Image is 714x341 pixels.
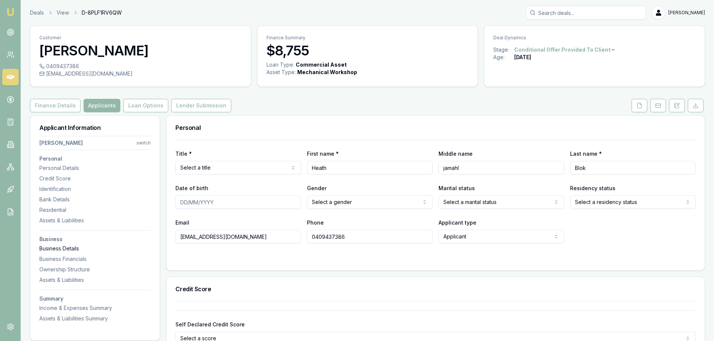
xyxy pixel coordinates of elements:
[39,296,151,301] h3: Summary
[439,150,473,157] label: Middle name
[84,99,120,112] button: Applicants
[6,7,15,16] img: emu-icon-u.png
[30,99,81,112] button: Finance Details
[39,125,151,131] h3: Applicant Information
[39,175,151,182] div: Credit Score
[39,217,151,224] div: Assets & Liabilities
[175,195,301,209] input: DD/MM/YYYY
[175,286,696,292] h3: Credit Score
[296,61,347,68] div: Commercial Asset
[526,6,646,19] input: Search deals
[39,245,151,252] div: Business Details
[175,321,245,328] label: Self Declared Credit Score
[175,185,208,191] label: Date of birth
[39,63,242,70] div: 0409437386
[39,43,242,58] h3: [PERSON_NAME]
[136,140,151,146] div: switch
[39,266,151,273] div: Ownership Structure
[307,150,339,157] label: First name *
[123,99,168,112] button: Loan Options
[39,206,151,214] div: Residential
[493,35,696,41] p: Deal Dynamics
[122,99,170,112] a: Loan Options
[439,185,475,191] label: Marital status
[30,9,44,16] a: Deals
[570,185,615,191] label: Residency status
[39,164,151,172] div: Personal Details
[493,54,514,61] div: Age:
[668,10,705,16] span: [PERSON_NAME]
[514,54,531,61] div: [DATE]
[82,9,122,16] span: D-8PLF1RV6QW
[307,230,433,243] input: 0431 234 567
[266,43,469,58] h3: $8,755
[266,68,296,76] div: Asset Type :
[39,315,151,322] div: Assets & Liabilities Summary
[570,150,602,157] label: Last name *
[307,219,324,226] label: Phone
[175,150,192,157] label: Title *
[39,35,242,41] p: Customer
[39,185,151,193] div: Identification
[30,9,122,16] nav: breadcrumb
[39,276,151,284] div: Assets & Liabilities
[82,99,122,112] a: Applicants
[39,70,242,77] div: [EMAIL_ADDRESS][DOMAIN_NAME]
[39,139,83,147] div: [PERSON_NAME]
[266,61,294,68] div: Loan Type:
[39,237,151,242] h3: Business
[39,156,151,161] h3: Personal
[514,46,616,54] button: Conditional Offer Provided To Client
[57,9,69,16] a: View
[493,46,514,54] div: Stage:
[30,99,82,112] a: Finance Details
[175,125,696,131] h3: Personal
[175,219,189,226] label: Email
[39,196,151,203] div: Bank Details
[297,68,357,76] div: Mechanical Workshop
[266,35,469,41] p: Finance Summary
[171,99,231,112] button: Lender Submission
[170,99,233,112] a: Lender Submission
[439,219,476,226] label: Applicant type
[39,304,151,312] div: Income & Expenses Summary
[39,255,151,263] div: Business Financials
[307,185,326,191] label: Gender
